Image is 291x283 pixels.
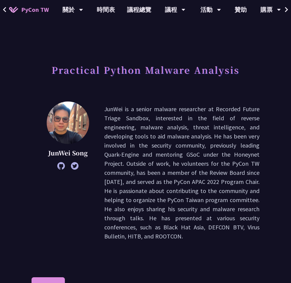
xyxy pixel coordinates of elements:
[104,105,259,241] p: JunWei is a senior malware researcher at Recorded Future Triage Sandbox, interested in the field ...
[9,7,18,13] img: Home icon of PyCon TW 2025
[47,102,89,144] img: JunWei Song
[47,148,89,158] p: JunWei Song
[3,2,55,17] a: PyCon TW
[52,61,239,79] h1: Practical Python Malware Analysis
[21,5,49,14] span: PyCon TW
